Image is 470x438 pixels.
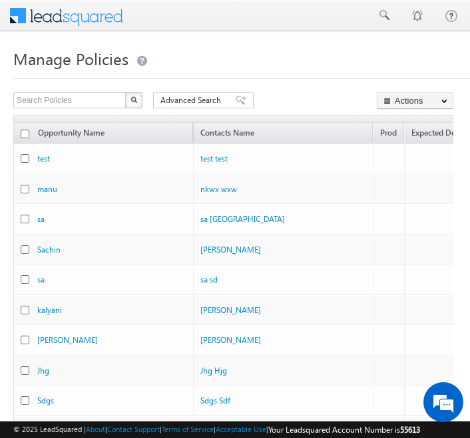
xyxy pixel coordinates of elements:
[377,92,453,109] button: Actions
[200,335,261,345] a: [PERSON_NAME]
[218,7,250,39] div: Minimize live chat window
[37,214,45,224] a: sa
[31,126,111,143] a: Opportunity Name
[37,335,98,345] a: [PERSON_NAME]
[107,425,160,433] a: Contact Support
[17,123,243,330] textarea: Type your message and hit 'Enter'
[200,214,285,224] a: sa [GEOGRAPHIC_DATA]
[194,126,261,143] span: Contacts Name
[13,48,128,69] span: Manage Policies
[130,96,137,103] img: Search
[23,70,56,87] img: d_60004797649_company_0_60004797649
[37,366,49,376] a: Jhg
[200,154,228,164] a: test test
[200,305,261,315] a: [PERSON_NAME]
[200,184,237,194] a: nkwx wxw
[200,366,227,376] a: Jhg Hjg
[200,245,261,255] a: [PERSON_NAME]
[37,245,61,255] a: Sachin
[400,425,420,435] span: 55613
[181,341,242,359] em: Start Chat
[200,395,230,405] a: Sdgs Sdf
[69,70,224,87] div: Chat with us now
[37,184,57,194] a: manu
[86,425,105,433] a: About
[37,305,62,315] a: kalyani
[13,423,420,436] span: © 2025 LeadSquared | | | | |
[37,274,45,284] a: sa
[37,154,50,164] a: test
[268,425,420,435] span: Your Leadsquared Account Number is
[162,425,214,433] a: Terms of Service
[200,274,218,284] a: sa sd
[380,128,397,138] span: Prod
[38,128,105,138] span: Opportunity Name
[21,130,29,138] input: Check all records
[160,94,225,106] span: Advanced Search
[37,395,54,405] a: Sdgs
[216,425,266,433] a: Acceptable Use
